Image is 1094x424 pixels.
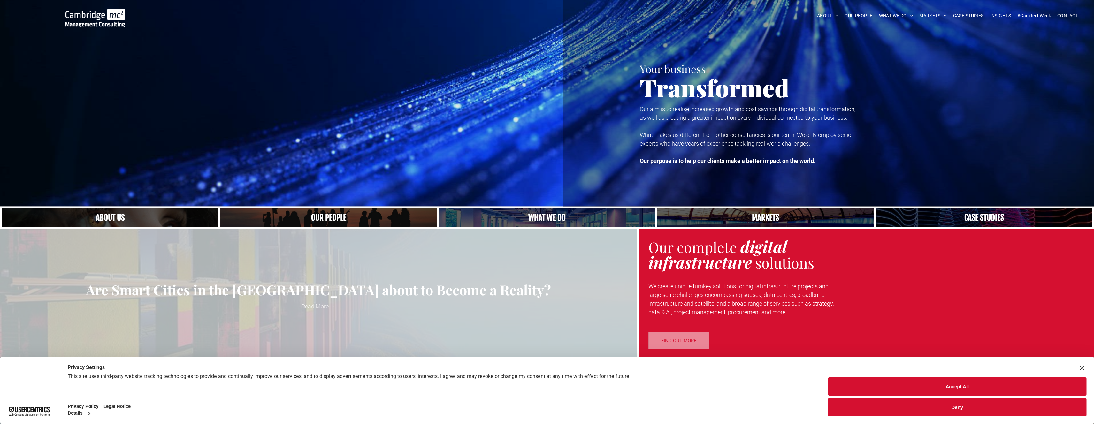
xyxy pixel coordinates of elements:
span: What makes us different from other consultancies is our team. We only employ senior experts who h... [640,132,853,147]
img: Cambridge MC Logo, digital transformation [65,9,125,27]
a: CONTACT [1054,11,1081,21]
strong: infrastructure [648,251,752,273]
strong: digital [740,236,787,257]
strong: Our purpose is to help our clients make a better impact on the world. [640,157,815,164]
a: MARKETS [916,11,950,21]
a: FIND OUT MORE [648,332,709,349]
a: Read More → [5,302,632,311]
a: OUR PEOPLE [841,11,876,21]
a: Telecoms | Decades of Experience Across Multiple Industries & Regions [657,208,874,227]
a: Are Smart Cities in the [GEOGRAPHIC_DATA] about to Become a Reality? [5,282,632,297]
a: A crowd in silhouette at sunset, on a rise or lookout point [220,208,437,227]
span: Transformed [640,72,789,103]
a: Your Business Transformed | Cambridge Management Consulting [65,10,125,17]
span: Your business [640,62,706,76]
span: FIND OUT MORE [661,333,697,349]
a: A yoga teacher lifting his whole body off the ground in the peacock pose [439,208,655,227]
a: CASE STUDIES [950,11,987,21]
a: INSIGHTS [987,11,1014,21]
a: Close up of woman's face, centered on her eyes [2,208,218,227]
a: WHAT WE DO [876,11,916,21]
a: ABOUT [814,11,842,21]
span: We create unique turnkey solutions for digital infrastructure projects and large-scale challenges... [648,283,834,315]
span: Our complete [648,237,737,256]
a: #CamTechWeek [1014,11,1054,21]
span: solutions [755,253,814,272]
span: Our aim is to realise increased growth and cost savings through digital transformation, as well a... [640,106,855,121]
a: CASE STUDIES | See an Overview of All Our Case Studies | Cambridge Management Consulting [876,208,1092,227]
